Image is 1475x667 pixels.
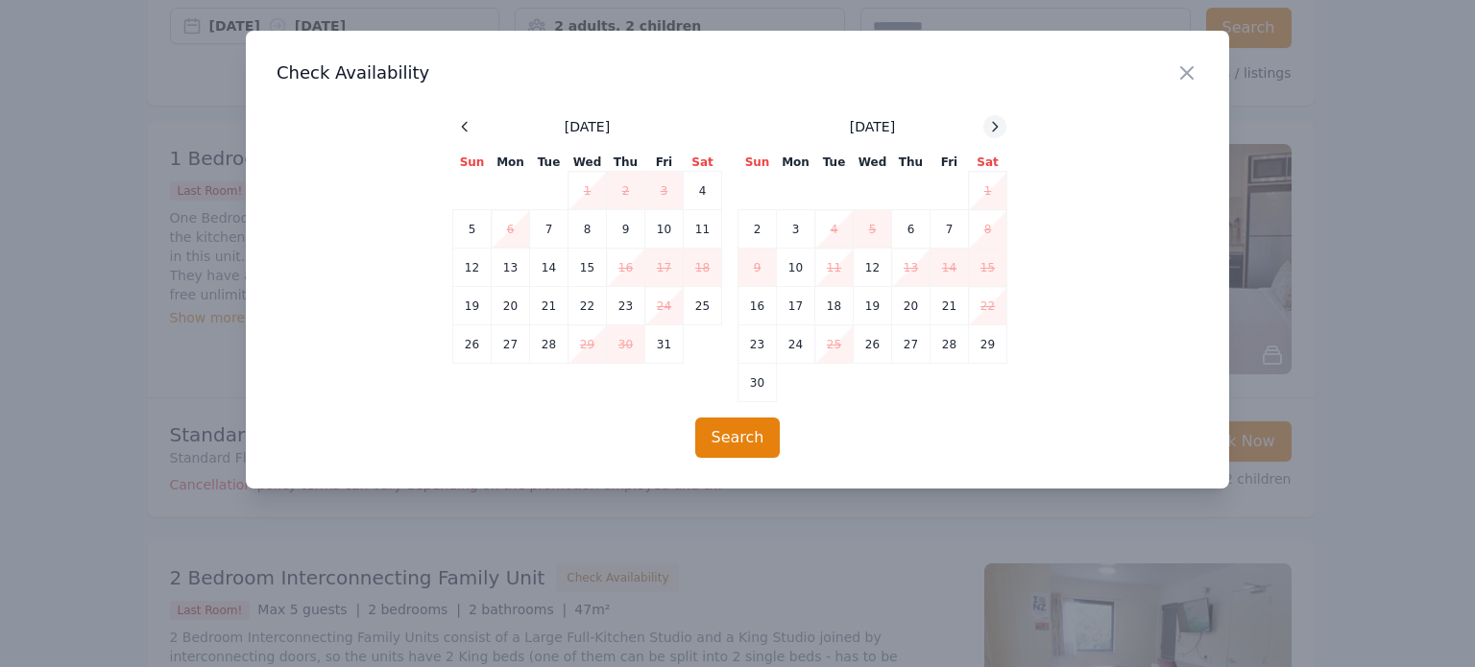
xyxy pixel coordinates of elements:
[645,325,684,364] td: 31
[931,210,969,249] td: 7
[850,117,895,136] span: [DATE]
[777,325,815,364] td: 24
[738,154,777,172] th: Sun
[777,210,815,249] td: 3
[492,154,530,172] th: Mon
[492,287,530,325] td: 20
[777,154,815,172] th: Mon
[815,249,854,287] td: 11
[607,210,645,249] td: 9
[568,210,607,249] td: 8
[568,249,607,287] td: 15
[738,364,777,402] td: 30
[892,154,931,172] th: Thu
[777,287,815,325] td: 17
[854,287,892,325] td: 19
[568,325,607,364] td: 29
[695,417,781,458] button: Search
[492,249,530,287] td: 13
[453,210,492,249] td: 5
[568,172,607,210] td: 1
[568,287,607,325] td: 22
[931,249,969,287] td: 14
[854,210,892,249] td: 5
[931,325,969,364] td: 28
[738,325,777,364] td: 23
[645,287,684,325] td: 24
[607,172,645,210] td: 2
[607,325,645,364] td: 30
[969,154,1007,172] th: Sat
[645,172,684,210] td: 3
[684,154,722,172] th: Sat
[453,325,492,364] td: 26
[815,210,854,249] td: 4
[607,154,645,172] th: Thu
[854,154,892,172] th: Wed
[969,210,1007,249] td: 8
[530,287,568,325] td: 21
[607,249,645,287] td: 16
[815,287,854,325] td: 18
[815,325,854,364] td: 25
[969,172,1007,210] td: 1
[530,249,568,287] td: 14
[815,154,854,172] th: Tue
[969,249,1007,287] td: 15
[684,172,722,210] td: 4
[453,287,492,325] td: 19
[854,325,892,364] td: 26
[854,249,892,287] td: 12
[969,287,1007,325] td: 22
[568,154,607,172] th: Wed
[738,287,777,325] td: 16
[684,210,722,249] td: 11
[565,117,610,136] span: [DATE]
[453,249,492,287] td: 12
[530,154,568,172] th: Tue
[931,287,969,325] td: 21
[492,325,530,364] td: 27
[645,154,684,172] th: Fri
[892,287,931,325] td: 20
[684,249,722,287] td: 18
[892,249,931,287] td: 13
[892,210,931,249] td: 6
[277,61,1198,84] h3: Check Availability
[738,210,777,249] td: 2
[931,154,969,172] th: Fri
[892,325,931,364] td: 27
[645,249,684,287] td: 17
[607,287,645,325] td: 23
[530,325,568,364] td: 28
[738,249,777,287] td: 9
[969,325,1007,364] td: 29
[492,210,530,249] td: 6
[453,154,492,172] th: Sun
[530,210,568,249] td: 7
[645,210,684,249] td: 10
[777,249,815,287] td: 10
[684,287,722,325] td: 25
